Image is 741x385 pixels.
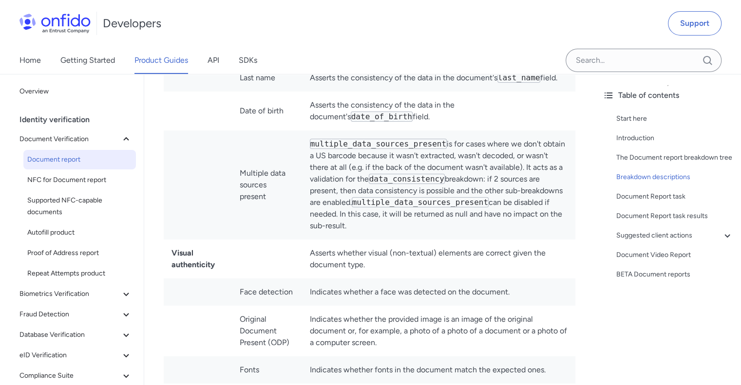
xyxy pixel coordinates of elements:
a: BETA Document reports [616,269,733,280]
span: Document report [27,154,132,165]
span: Fraud Detection [19,309,120,320]
span: Database Verification [19,329,120,341]
a: Product Guides [134,47,188,74]
td: Asserts the consistency of the data in the document's field. [302,64,575,92]
td: Asserts whether visual (non-textual) elements are correct given the document type. [302,239,575,278]
div: Table of contents [603,90,733,101]
a: Repeat Attempts product [23,264,136,283]
button: Biometrics Verification [16,284,136,304]
a: Document Video Report [616,249,733,261]
a: SDKs [239,47,257,74]
a: Support [668,11,722,36]
span: Document Verification [19,133,120,145]
input: Onfido search input field [566,49,722,72]
a: Document Report task results [616,210,733,222]
a: Home [19,47,41,74]
a: Breakdown descriptions [616,171,733,183]
td: Fonts [232,356,302,384]
span: Proof of Address report [27,247,132,259]
td: is for cases where we don't obtain a US barcode because it wasn't extracted, wasn't decoded, or w... [302,130,575,239]
a: Document report [23,150,136,169]
span: Repeat Attempts product [27,268,132,279]
a: Suggested client actions [616,230,733,241]
a: Start here [616,113,733,125]
span: eID Verification [19,349,120,361]
button: Database Verification [16,325,136,345]
a: Document Report task [616,191,733,202]
a: Overview [16,82,136,101]
td: Face detection [232,278,302,306]
a: Getting Started [60,47,115,74]
code: last_name [497,73,541,83]
td: Last name [232,64,302,92]
a: Proof of Address report [23,243,136,263]
code: data_consistency [369,174,445,184]
a: NFC for Document report [23,170,136,190]
a: API [208,47,219,74]
strong: Visual authenticity [171,248,215,269]
a: The Document report breakdown tree [616,152,733,164]
button: Fraud Detection [16,305,136,324]
div: Identity verification [19,110,140,129]
span: NFC for Document report [27,174,132,186]
code: multiple_data_sources_present [310,139,447,149]
span: Supported NFC-capable documents [27,195,132,218]
a: Autofill product [23,223,136,242]
td: Indicates whether fonts in the document match the expected ones. [302,356,575,384]
a: Introduction [616,132,733,144]
img: Onfido Logo [19,14,91,33]
code: multiple_data_sources_present [352,197,489,207]
h1: Developers [103,16,161,31]
td: Date of birth [232,92,302,130]
code: date_of_birth [351,111,413,122]
td: Multiple data sources present [232,130,302,239]
span: Compliance Suite [19,370,120,382]
a: Supported NFC-capable documents [23,191,136,222]
span: Overview [19,86,132,97]
button: eID Verification [16,346,136,365]
span: Autofill product [27,227,132,238]
td: Indicates whether the provided image is an image of the original document or, for example, a phot... [302,306,575,356]
button: Document Verification [16,129,136,149]
td: Original Document Present (ODP) [232,306,302,356]
span: Biometrics Verification [19,288,120,300]
td: Indicates whether a face was detected on the document. [302,278,575,306]
td: Asserts the consistency of the data in the document's field. [302,92,575,130]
